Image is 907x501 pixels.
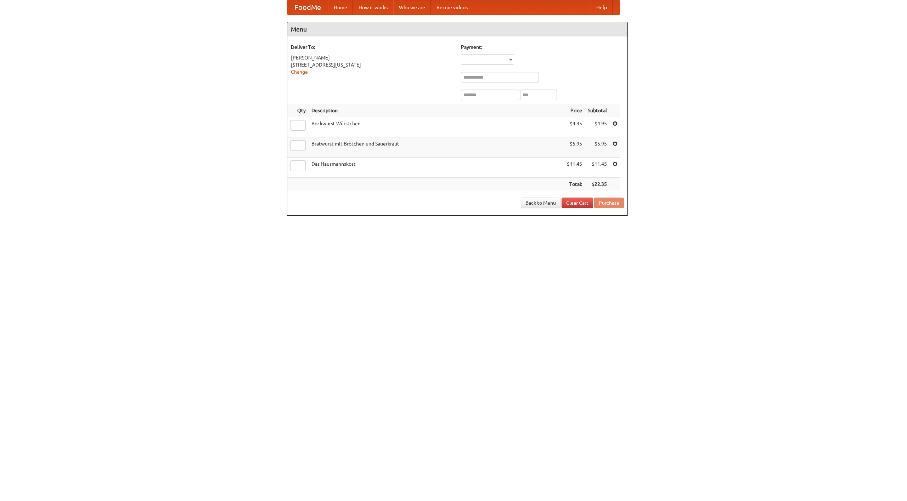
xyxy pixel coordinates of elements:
[309,104,564,117] th: Description
[287,22,627,36] h4: Menu
[564,137,585,158] td: $5.95
[564,104,585,117] th: Price
[461,44,624,51] h5: Payment:
[564,178,585,191] th: Total:
[393,0,431,15] a: Who we are
[585,158,610,178] td: $11.45
[309,158,564,178] td: Das Hausmannskost
[564,158,585,178] td: $11.45
[594,198,624,208] button: Purchase
[291,61,454,68] div: [STREET_ADDRESS][US_STATE]
[309,117,564,137] td: Bockwurst Würstchen
[353,0,393,15] a: How it works
[585,137,610,158] td: $5.95
[585,117,610,137] td: $4.95
[562,198,593,208] a: Clear Cart
[591,0,613,15] a: Help
[521,198,560,208] a: Back to Menu
[328,0,353,15] a: Home
[431,0,473,15] a: Recipe videos
[287,104,309,117] th: Qty
[291,69,308,75] a: Change
[564,117,585,137] td: $4.95
[291,44,454,51] h5: Deliver To:
[287,0,328,15] a: FoodMe
[585,178,610,191] th: $22.35
[291,54,454,61] div: [PERSON_NAME]
[309,137,564,158] td: Bratwurst mit Brötchen und Sauerkraut
[585,104,610,117] th: Subtotal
